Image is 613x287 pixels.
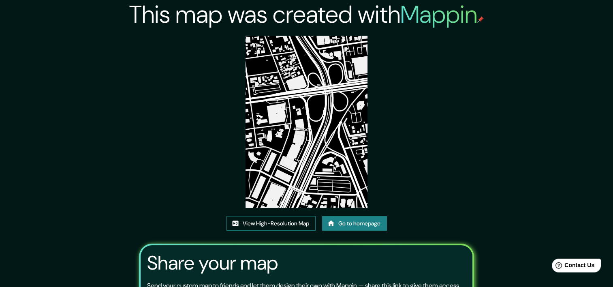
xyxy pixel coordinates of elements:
img: mappin-pin [477,16,484,23]
a: Go to homepage [322,216,387,231]
iframe: Help widget launcher [541,255,604,278]
img: created-map [246,36,367,208]
a: View High-Resolution Map [226,216,316,231]
h3: Share your map [147,252,278,274]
